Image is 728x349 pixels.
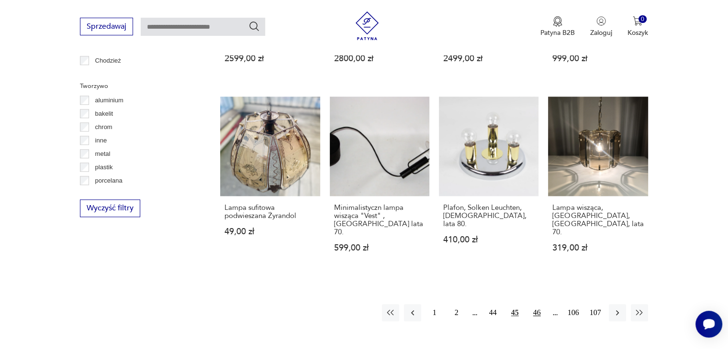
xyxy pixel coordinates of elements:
[590,28,612,37] p: Zaloguj
[95,162,113,173] p: plastik
[330,97,429,271] a: Minimalistyczn lampa wisząca "Vest" , Austria lata 70.Minimalistyczn lampa wisząca "Vest" , [GEOG...
[95,189,115,199] p: porcelit
[334,204,425,236] h3: Minimalistyczn lampa wisząca "Vest" , [GEOGRAPHIC_DATA] lata 70.
[353,11,381,40] img: Patyna - sklep z meblami i dekoracjami vintage
[95,149,111,159] p: metal
[695,311,722,338] iframe: Smartsupp widget button
[638,15,647,23] div: 0
[484,304,502,321] button: 44
[224,228,315,236] p: 49,00 zł
[224,204,315,220] h3: Lampa sufitowa podwieszana Żyrandol
[443,236,534,244] p: 410,00 zł
[220,97,320,271] a: Lampa sufitowa podwieszana ŻyrandolLampa sufitowa podwieszana Żyrandol49,00 zł
[506,304,524,321] button: 45
[443,55,534,63] p: 2499,00 zł
[587,304,604,321] button: 107
[439,97,538,271] a: Plafon, Solken Leuchten, Niemcy, lata 80.Plafon, Solken Leuchten, [DEMOGRAPHIC_DATA], lata 80.410...
[633,16,642,26] img: Ikona koszyka
[540,28,575,37] p: Patyna B2B
[553,16,562,27] img: Ikona medalu
[80,24,133,31] a: Sprzedawaj
[552,55,643,63] p: 999,00 zł
[552,204,643,236] h3: Lampa wisząca, [GEOGRAPHIC_DATA], [GEOGRAPHIC_DATA], lata 70.
[540,16,575,37] button: Patyna B2B
[95,69,119,79] p: Ćmielów
[443,204,534,228] h3: Plafon, Solken Leuchten, [DEMOGRAPHIC_DATA], lata 80.
[540,16,575,37] a: Ikona medaluPatyna B2B
[590,16,612,37] button: Zaloguj
[95,175,123,186] p: porcelana
[627,28,648,37] p: Koszyk
[627,16,648,37] button: 0Koszyk
[95,135,107,146] p: inne
[565,304,582,321] button: 106
[95,95,123,106] p: aluminium
[596,16,606,26] img: Ikonka użytkownika
[95,55,121,66] p: Chodzież
[95,109,113,119] p: bakelit
[448,304,465,321] button: 2
[552,244,643,252] p: 319,00 zł
[528,304,546,321] button: 46
[95,122,112,132] p: chrom
[80,81,197,91] p: Tworzywo
[80,18,133,35] button: Sprzedawaj
[548,97,648,271] a: Lampa wisząca, Honsel, Niemcy, lata 70.Lampa wisząca, [GEOGRAPHIC_DATA], [GEOGRAPHIC_DATA], lata ...
[426,304,443,321] button: 1
[224,55,315,63] p: 2599,00 zł
[80,199,140,217] button: Wyczyść filtry
[334,55,425,63] p: 2800,00 zł
[248,21,260,32] button: Szukaj
[334,244,425,252] p: 599,00 zł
